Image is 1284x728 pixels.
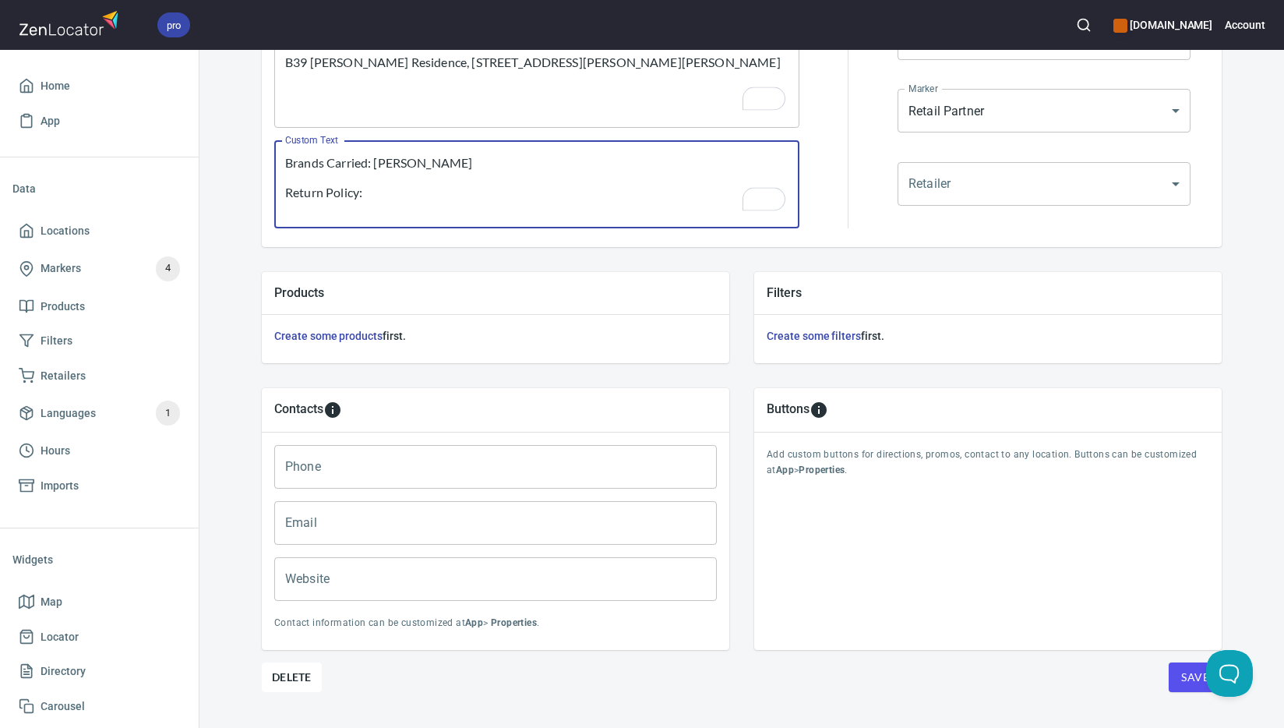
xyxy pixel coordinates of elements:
button: Account [1225,8,1265,42]
div: pro [157,12,190,37]
p: Add custom buttons for directions, promos, contact to any location. Buttons can be customized at > . [767,447,1209,479]
div: Retail Partner [898,89,1191,133]
textarea: To enrich screen reader interactions, please activate Accessibility in Grammarly extension settings [285,155,788,214]
b: App [465,617,483,628]
h6: first. [767,327,1209,345]
li: Data [12,170,186,207]
span: 4 [156,260,180,277]
svg: To add custom buttons for locations, please go to Apps > Properties > Buttons. [810,401,828,419]
button: Search [1067,8,1101,42]
h5: Products [274,284,717,301]
span: Locator [41,627,79,647]
a: Languages1 [12,393,186,433]
h5: Contacts [274,401,323,419]
a: Imports [12,468,186,504]
button: Delete [262,663,322,692]
li: Widgets [12,541,186,578]
span: Directory [41,662,86,681]
h6: Account [1225,16,1265,34]
a: Directory [12,654,186,689]
a: Products [12,289,186,324]
textarea: To enrich screen reader interactions, please activate Accessibility in Grammarly extension settings [285,55,788,114]
span: Markers [41,259,81,278]
a: Markers4 [12,249,186,289]
a: Map [12,585,186,620]
span: Delete [272,668,312,687]
a: Create some filters [767,330,861,342]
b: App [776,465,794,475]
span: Map [41,592,62,612]
h5: Buttons [767,401,810,419]
span: 1 [156,405,180,422]
a: App [12,104,186,139]
iframe: Help Scout Beacon - Open [1206,650,1253,697]
span: Products [41,297,85,316]
span: Imports [41,476,79,496]
a: Filters [12,323,186,359]
img: zenlocator [19,6,123,40]
button: color-CE600E [1113,19,1127,33]
a: Carousel [12,689,186,724]
a: Locations [12,214,186,249]
b: Properties [491,617,537,628]
span: Filters [41,331,72,351]
div: Manage your apps [1113,8,1212,42]
span: Retailers [41,366,86,386]
h5: Filters [767,284,1209,301]
p: Contact information can be customized at > . [274,616,717,631]
h6: [DOMAIN_NAME] [1113,16,1212,34]
b: Properties [799,465,845,475]
a: Locator [12,620,186,655]
a: Hours [12,433,186,468]
a: Create some products [274,330,383,342]
span: Home [41,76,70,96]
span: Locations [41,221,90,241]
span: Carousel [41,697,85,716]
button: Save [1169,663,1222,692]
h6: first. [274,327,717,345]
span: App [41,111,60,131]
a: Home [12,69,186,104]
div: ​ [898,162,1191,206]
span: pro [157,17,190,34]
a: Retailers [12,359,186,394]
span: Hours [41,441,70,461]
span: Save [1181,668,1209,687]
svg: To add custom contact information for locations, please go to Apps > Properties > Contacts. [323,401,342,419]
span: Languages [41,404,96,423]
